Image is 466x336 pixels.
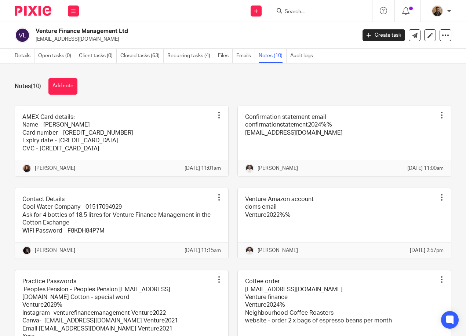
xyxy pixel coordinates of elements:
[38,49,75,63] a: Open tasks (0)
[290,49,317,63] a: Audit logs
[236,49,255,63] a: Emails
[15,6,51,16] img: Pixie
[36,28,288,35] h2: Venture Finance Management Ltd
[245,164,254,173] img: dom%20slack.jpg
[15,83,41,90] h1: Notes
[15,28,30,43] img: svg%3E
[407,165,444,172] p: [DATE] 11:00am
[259,49,287,63] a: Notes (10)
[48,78,77,95] button: Add note
[410,247,444,254] p: [DATE] 2:57pm
[35,165,75,172] p: [PERSON_NAME]
[22,246,31,255] img: 455A9867.jpg
[185,165,221,172] p: [DATE] 11:01am
[185,247,221,254] p: [DATE] 11:15am
[245,246,254,255] img: dom%20slack.jpg
[363,29,405,41] a: Create task
[120,49,164,63] a: Closed tasks (63)
[79,49,117,63] a: Client tasks (0)
[36,36,352,43] p: [EMAIL_ADDRESS][DOMAIN_NAME]
[167,49,214,63] a: Recurring tasks (4)
[284,9,350,15] input: Search
[432,5,443,17] img: WhatsApp%20Image%202025-04-23%20.jpg
[35,247,75,254] p: [PERSON_NAME]
[258,247,298,254] p: [PERSON_NAME]
[258,165,298,172] p: [PERSON_NAME]
[31,83,41,89] span: (10)
[15,49,34,63] a: Details
[218,49,233,63] a: Files
[22,164,31,173] img: Headshot.jpg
